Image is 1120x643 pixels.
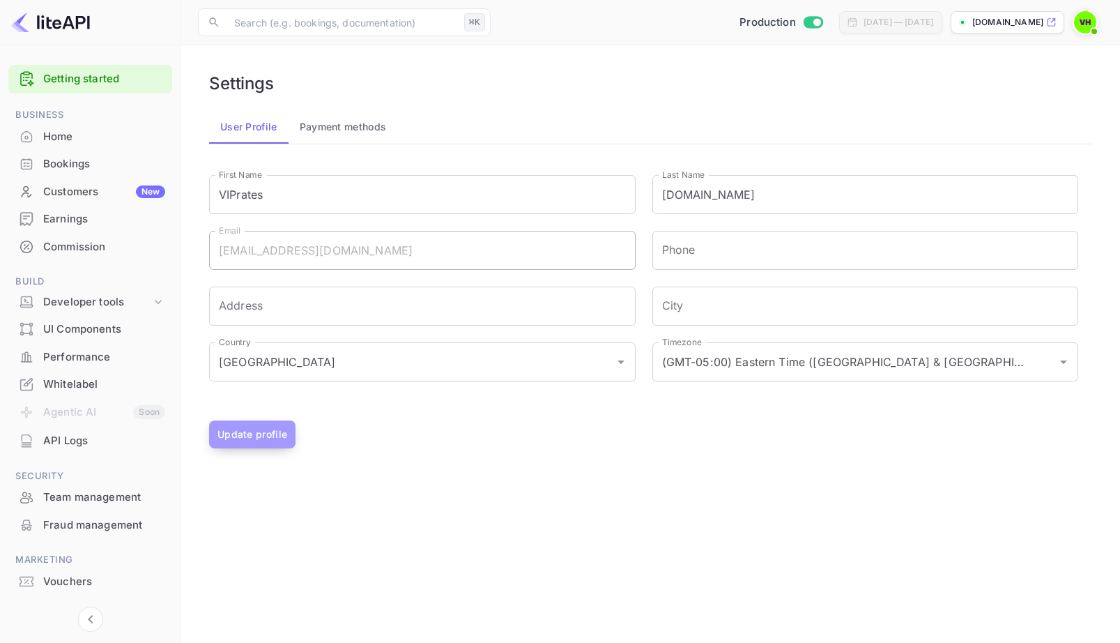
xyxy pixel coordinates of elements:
[11,11,90,33] img: LiteAPI logo
[739,15,796,31] span: Production
[8,179,172,206] div: CustomersNew
[209,175,636,214] input: First Name
[464,13,485,31] div: ⌘K
[8,206,172,232] a: Earnings
[209,73,274,93] h6: Settings
[219,336,251,348] label: Country
[8,179,172,204] a: CustomersNew
[662,336,701,348] label: Timezone
[43,349,165,365] div: Performance
[8,512,172,538] a: Fraud management
[8,344,172,371] div: Performance
[1054,352,1073,372] button: Open
[219,225,240,236] label: Email
[8,123,172,151] div: Home
[8,234,172,261] div: Commission
[219,169,262,181] label: First Name
[1074,11,1096,33] img: VIP Hotel-rez.com
[662,169,705,181] label: Last Name
[43,517,165,534] div: Fraud management
[8,484,172,510] a: Team management
[209,421,296,448] button: Update profile
[8,151,172,178] div: Bookings
[136,186,165,198] div: New
[43,156,165,172] div: Bookings
[209,287,636,326] input: Address
[8,274,172,289] span: Build
[215,349,590,375] input: Country
[652,287,1079,326] input: City
[209,231,636,270] input: Email
[652,175,1079,214] input: Last Name
[8,568,172,596] div: Vouchers
[611,352,631,372] button: Open
[8,344,172,370] a: Performance
[209,110,1092,144] div: account-settings tabs
[43,490,165,506] div: Team management
[972,16,1043,29] p: [DOMAIN_NAME]
[43,211,165,227] div: Earnings
[8,568,172,594] a: Vouchers
[8,552,172,568] span: Marketing
[78,607,103,632] button: Collapse navigation
[43,377,165,393] div: Whitelabel
[8,206,172,233] div: Earnings
[8,316,172,343] div: UI Components
[8,65,172,93] div: Getting started
[8,107,172,123] span: Business
[43,239,165,255] div: Commission
[8,234,172,259] a: Commission
[8,290,172,315] div: Developer tools
[864,16,933,29] div: [DATE] — [DATE]
[8,123,172,149] a: Home
[8,484,172,511] div: Team management
[8,469,172,484] span: Security
[8,371,172,397] a: Whitelabel
[8,512,172,539] div: Fraud management
[43,129,165,145] div: Home
[8,428,172,453] a: API Logs
[8,428,172,455] div: API Logs
[8,316,172,342] a: UI Components
[734,15,828,31] div: Switch to Sandbox mode
[43,71,165,87] a: Getting started
[8,151,172,176] a: Bookings
[226,8,459,36] input: Search (e.g. bookings, documentation)
[652,231,1079,270] input: phone
[43,184,165,200] div: Customers
[8,371,172,398] div: Whitelabel
[289,110,398,144] button: Payment methods
[43,294,151,310] div: Developer tools
[43,321,165,338] div: UI Components
[43,433,165,449] div: API Logs
[43,574,165,590] div: Vouchers
[209,110,289,144] button: User Profile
